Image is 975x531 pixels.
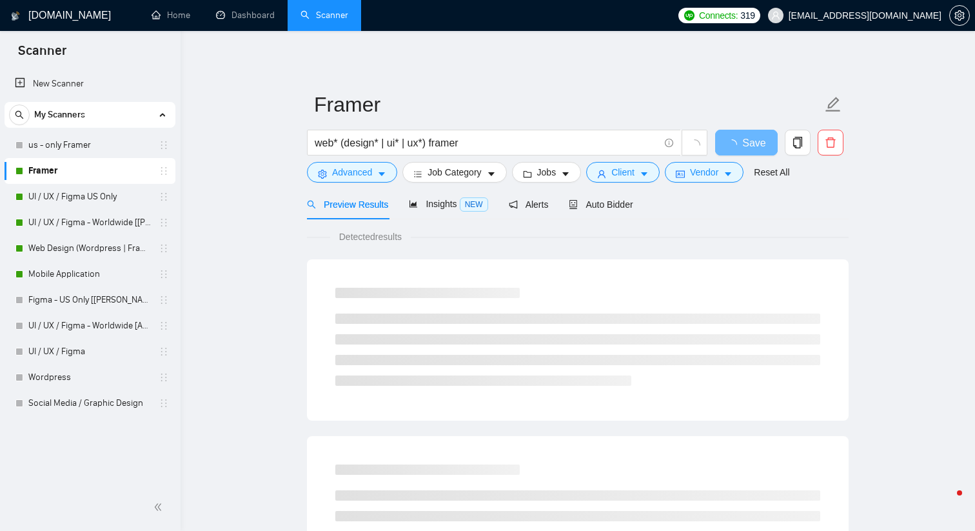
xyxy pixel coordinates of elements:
[949,5,970,26] button: setting
[509,199,549,210] span: Alerts
[950,10,969,21] span: setting
[402,162,506,183] button: barsJob Categorycaret-down
[8,41,77,68] span: Scanner
[28,390,151,416] a: Social Media / Graphic Design
[153,501,166,514] span: double-left
[487,169,496,179] span: caret-down
[159,372,169,383] span: holder
[818,137,843,148] span: delete
[11,6,20,26] img: logo
[28,261,151,287] a: Mobile Application
[460,197,488,212] span: NEW
[611,165,635,179] span: Client
[307,199,388,210] span: Preview Results
[428,165,481,179] span: Job Category
[409,199,418,208] span: area-chart
[9,105,30,125] button: search
[159,295,169,305] span: holder
[818,130,843,155] button: delete
[28,210,151,235] a: UI / UX / Figma - Worldwide [[PERSON_NAME]]
[569,200,578,209] span: robot
[307,162,397,183] button: settingAdvancedcaret-down
[159,346,169,357] span: holder
[28,365,151,390] a: Wordpress
[715,130,778,155] button: Save
[785,130,811,155] button: copy
[785,137,810,148] span: copy
[537,165,556,179] span: Jobs
[413,169,422,179] span: bars
[34,102,85,128] span: My Scanners
[684,10,694,21] img: upwork-logo.png
[740,8,754,23] span: 319
[159,166,169,176] span: holder
[28,158,151,184] a: Framer
[409,199,488,209] span: Insights
[28,313,151,339] a: UI / UX / Figma - Worldwide [Anya]
[315,135,659,151] input: Search Freelance Jobs...
[377,169,386,179] span: caret-down
[28,132,151,158] a: us - only Framer
[28,287,151,313] a: Figma - US Only [[PERSON_NAME]]
[159,192,169,202] span: holder
[28,184,151,210] a: UI / UX / Figma US Only
[665,139,673,147] span: info-circle
[586,162,660,183] button: userClientcaret-down
[5,71,175,97] li: New Scanner
[724,169,733,179] span: caret-down
[597,169,606,179] span: user
[307,200,316,209] span: search
[690,165,718,179] span: Vendor
[676,169,685,179] span: idcard
[330,230,411,244] span: Detected results
[159,140,169,150] span: holder
[742,135,765,151] span: Save
[159,398,169,408] span: holder
[512,162,582,183] button: folderJobscaret-down
[754,165,789,179] a: Reset All
[159,321,169,331] span: holder
[159,217,169,228] span: holder
[28,235,151,261] a: Web Design (Wordpress | Framer)
[640,169,649,179] span: caret-down
[771,11,780,20] span: user
[314,88,822,121] input: Scanner name...
[569,199,633,210] span: Auto Bidder
[159,269,169,279] span: holder
[689,139,700,151] span: loading
[523,169,532,179] span: folder
[216,10,275,21] a: dashboardDashboard
[159,243,169,254] span: holder
[665,162,744,183] button: idcardVendorcaret-down
[509,200,518,209] span: notification
[332,165,372,179] span: Advanced
[931,487,962,518] iframe: Intercom live chat
[10,110,29,119] span: search
[699,8,738,23] span: Connects:
[561,169,570,179] span: caret-down
[825,96,842,113] span: edit
[300,10,348,21] a: searchScanner
[15,71,165,97] a: New Scanner
[152,10,190,21] a: homeHome
[949,10,970,21] a: setting
[318,169,327,179] span: setting
[28,339,151,365] a: UI / UX / Figma
[727,139,742,150] span: loading
[5,102,175,416] li: My Scanners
